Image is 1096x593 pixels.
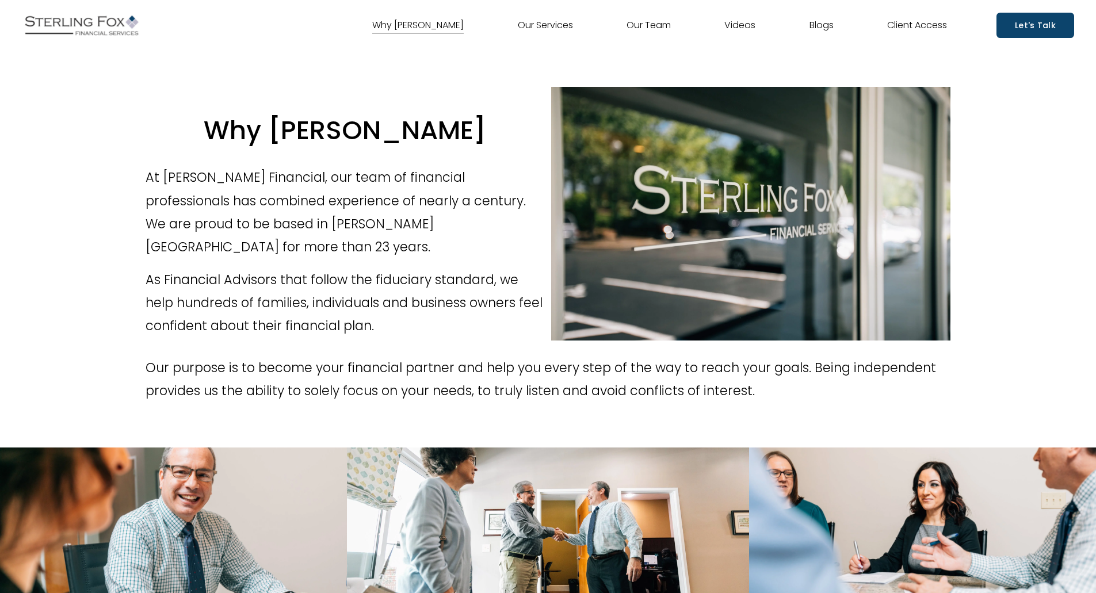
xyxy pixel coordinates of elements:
[146,356,951,403] p: Our purpose is to become your financial partner and help you every step of the way to reach your ...
[809,16,834,35] a: Blogs
[518,16,573,35] a: Our Services
[372,16,464,35] a: Why [PERSON_NAME]
[887,16,947,35] a: Client Access
[724,16,755,35] a: Videos
[627,16,671,35] a: Our Team
[22,11,142,40] img: Sterling Fox Financial Services
[146,268,545,338] p: As Financial Advisors that follow the fiduciary standard, we help hundreds of families, individua...
[996,13,1074,37] a: Let's Talk
[146,114,545,147] h2: Why [PERSON_NAME]
[146,166,545,258] p: At [PERSON_NAME] Financial, our team of financial professionals has combined experience of nearly...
